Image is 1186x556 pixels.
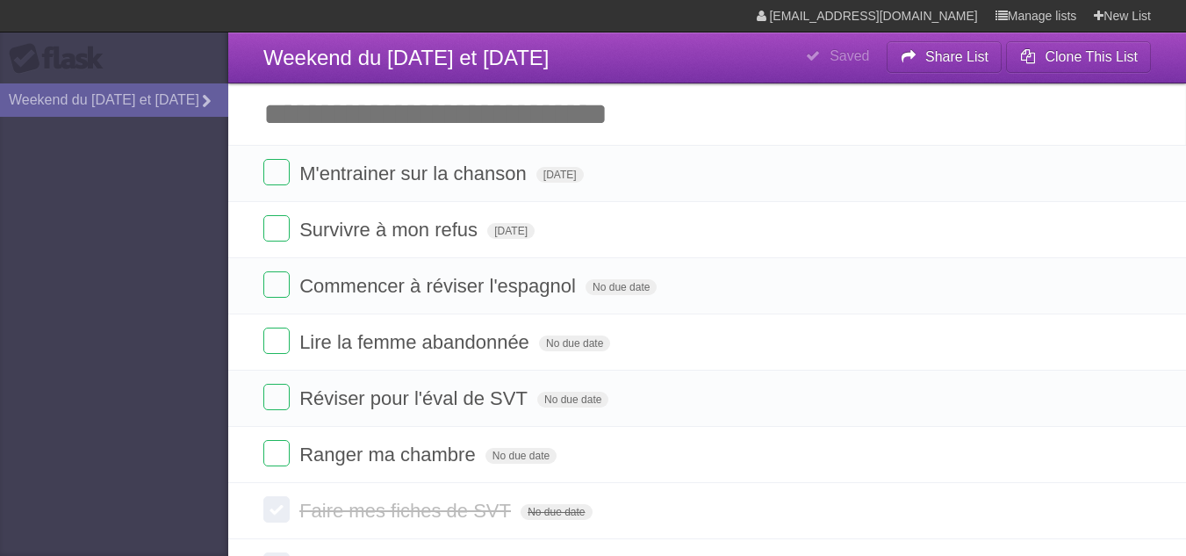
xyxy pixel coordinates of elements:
[299,219,482,241] span: Survivre à mon refus
[539,336,610,351] span: No due date
[263,159,290,185] label: Done
[887,41,1003,73] button: Share List
[537,392,608,408] span: No due date
[299,275,580,297] span: Commencer à réviser l'espagnol
[586,279,657,295] span: No due date
[830,48,869,63] b: Saved
[299,387,532,409] span: Réviser pour l'éval de SVT
[263,215,290,242] label: Done
[263,46,549,69] span: Weekend du [DATE] et [DATE]
[299,444,480,466] span: Ranger ma chambre
[9,43,114,75] div: Flask
[299,500,515,522] span: Faire mes fiches de SVT
[263,384,290,410] label: Done
[521,504,592,520] span: No due date
[1006,41,1151,73] button: Clone This List
[299,331,534,353] span: Lire la femme abandonnée
[925,49,988,64] b: Share List
[299,162,531,184] span: M'entrainer sur la chanson
[263,440,290,466] label: Done
[487,223,535,239] span: [DATE]
[263,328,290,354] label: Done
[1045,49,1138,64] b: Clone This List
[263,496,290,523] label: Done
[536,167,584,183] span: [DATE]
[485,448,557,464] span: No due date
[263,271,290,298] label: Done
